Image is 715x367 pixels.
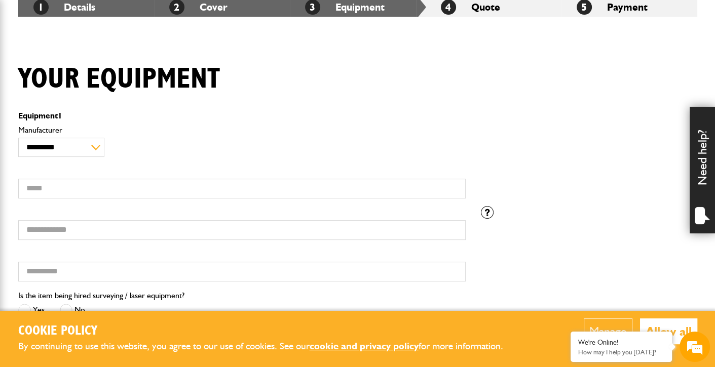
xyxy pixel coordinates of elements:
label: Manufacturer [18,126,466,134]
a: cookie and privacy policy [310,340,419,352]
a: 1Details [33,1,95,13]
button: Manage [584,318,632,344]
div: We're Online! [578,338,664,347]
label: Is the item being hired surveying / laser equipment? [18,292,184,300]
h2: Cookie Policy [18,323,520,339]
label: Yes [18,304,45,316]
span: 1 [58,111,62,120]
h1: Your equipment [18,62,220,96]
button: Allow all [640,318,697,344]
p: By continuing to use this website, you agree to our use of cookies. See our for more information. [18,339,520,354]
p: How may I help you today? [578,348,664,356]
div: Need help? [690,107,715,233]
label: No [60,304,85,316]
a: 2Cover [169,1,228,13]
p: Equipment [18,112,466,120]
